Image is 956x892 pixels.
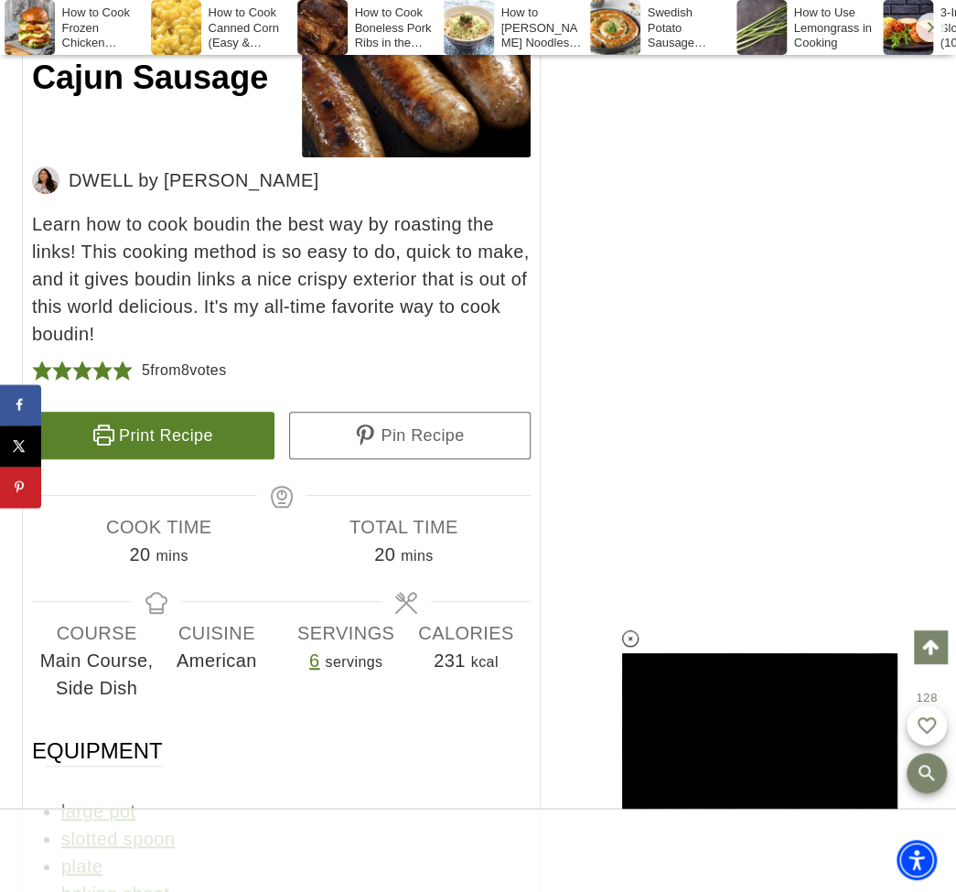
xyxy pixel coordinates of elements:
[471,654,499,670] span: kcal
[289,412,532,459] a: Pin Recipe
[32,210,531,348] span: Learn how to cook boudin the best way by roasting the links! This cooking method is so easy to do...
[434,650,466,671] span: 231
[286,619,406,647] span: Servings
[142,357,226,384] div: from votes
[37,647,156,702] span: Main Course, Side Dish
[37,619,156,647] span: Course
[309,650,320,671] a: Adjust recipe servings
[401,548,433,564] span: mins
[69,167,319,194] span: DWELL by [PERSON_NAME]
[37,513,282,541] span: Cook Time
[32,412,274,459] a: Print Recipe
[32,736,163,766] span: Equipment
[113,357,133,384] span: Rate this recipe 5 out of 5 stars
[130,544,151,564] span: 20
[92,357,113,384] span: Rate this recipe 4 out of 5 stars
[325,654,382,670] span: servings
[914,630,947,663] a: Scroll to top
[52,357,72,384] span: Rate this recipe 2 out of 5 stars
[406,619,526,647] span: Calories
[282,513,527,541] span: Total Time
[181,362,189,378] span: 8
[156,548,188,564] span: mins
[72,357,92,384] span: Rate this recipe 3 out of 5 stars
[61,801,135,822] a: large pot
[32,357,52,384] span: Rate this recipe 1 out of 5 stars
[156,647,276,674] span: American
[142,362,150,378] span: 5
[332,828,625,874] iframe: Advertisement
[897,840,937,880] div: Accessibility Menu
[156,619,276,647] span: Cuisine
[374,544,395,564] span: 20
